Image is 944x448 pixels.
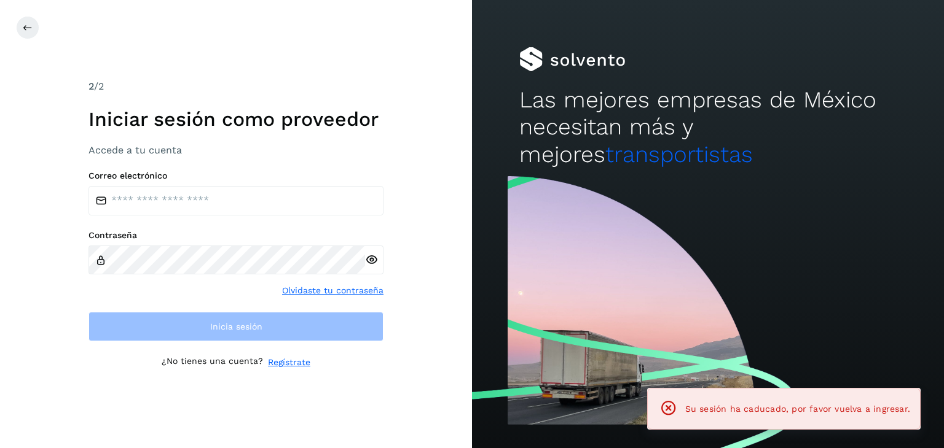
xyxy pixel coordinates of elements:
span: Su sesión ha caducado, por favor vuelva a ingresar. [685,404,910,414]
span: transportistas [605,141,753,168]
div: /2 [88,79,383,94]
label: Contraseña [88,230,383,241]
p: ¿No tienes una cuenta? [162,356,263,369]
h2: Las mejores empresas de México necesitan más y mejores [519,87,897,168]
label: Correo electrónico [88,171,383,181]
a: Olvidaste tu contraseña [282,284,383,297]
span: 2 [88,80,94,92]
span: Inicia sesión [210,322,262,331]
h3: Accede a tu cuenta [88,144,383,156]
a: Regístrate [268,356,310,369]
button: Inicia sesión [88,312,383,341]
h1: Iniciar sesión como proveedor [88,107,383,131]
